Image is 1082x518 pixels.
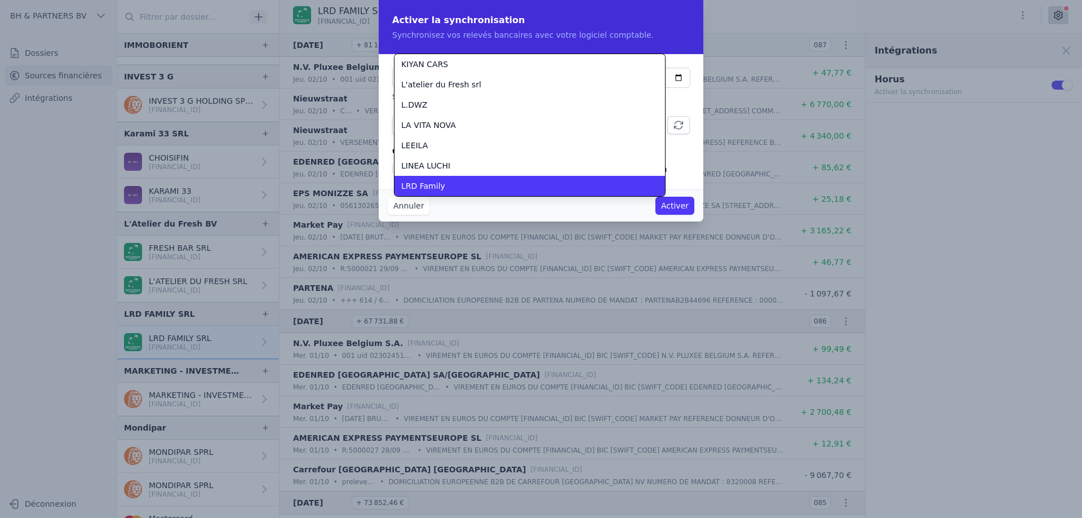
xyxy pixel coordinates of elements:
[401,99,427,110] span: L.DWZ
[401,119,456,131] span: LA VITA NOVA
[401,59,448,70] span: KIYAN CARS
[401,140,428,151] span: LEEILA
[401,79,481,90] span: L'atelier du Fresh srl
[401,160,450,171] span: LINEA LUCHI
[401,180,445,192] span: LRD Family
